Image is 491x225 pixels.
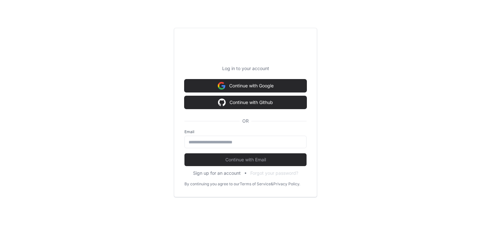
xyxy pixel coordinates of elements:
span: Continue with Email [184,157,307,163]
button: Sign up for an account [193,170,241,176]
div: By continuing you agree to our [184,181,240,187]
div: & [271,181,273,187]
span: OR [240,118,251,124]
button: Continue with Email [184,153,307,166]
img: Sign in with google [218,96,226,109]
button: Continue with Google [184,79,307,92]
p: Log in to your account [184,65,307,72]
a: Privacy Policy. [273,181,300,187]
button: Continue with Github [184,96,307,109]
a: Terms of Service [240,181,271,187]
button: Forgot your password? [250,170,298,176]
img: Sign in with google [218,79,225,92]
label: Email [184,129,307,134]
